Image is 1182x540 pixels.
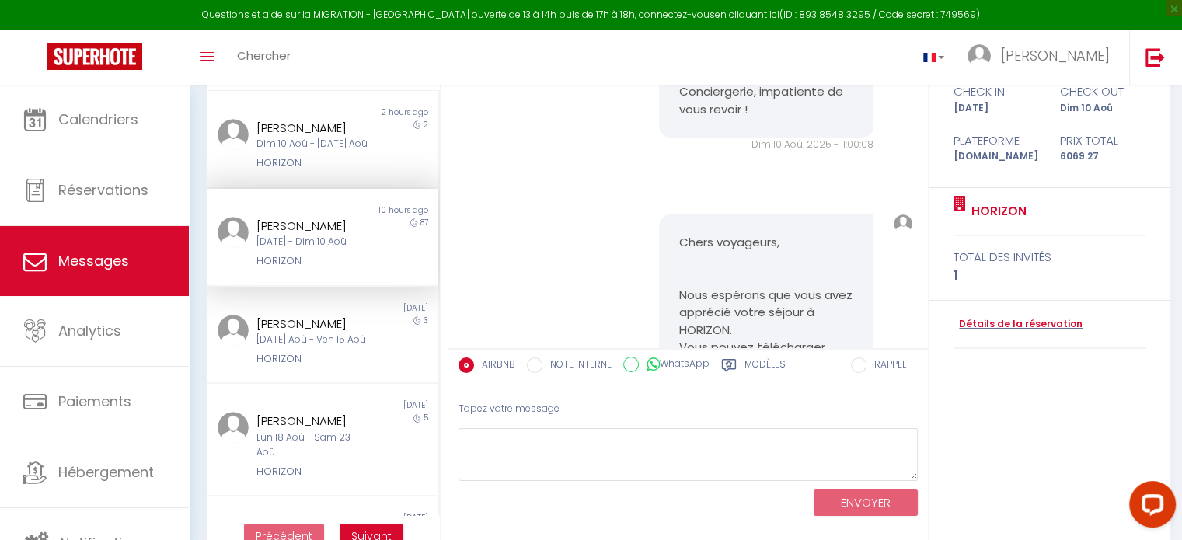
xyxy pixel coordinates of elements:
div: Plateforme [943,131,1050,150]
div: [DATE] [323,512,438,524]
div: 1 [954,267,1146,285]
label: NOTE INTERNE [542,357,612,375]
img: ... [218,119,249,150]
label: Modèles [744,357,786,377]
div: [PERSON_NAME] [256,315,371,333]
div: [DATE] [943,101,1050,116]
div: check out [1050,82,1156,101]
span: Messages [58,251,129,270]
div: Lun 18 Aoû - Sam 23 Aoû [256,430,371,460]
div: HORIZON [256,464,371,479]
div: HORIZON [256,155,371,171]
label: RAPPEL [866,357,906,375]
span: [PERSON_NAME] [1001,46,1110,65]
div: Dim 10 Aoû [1050,101,1156,116]
label: AIRBNB [474,357,515,375]
div: check in [943,82,1050,101]
span: Paiements [58,392,131,411]
a: Chercher [225,30,302,85]
div: [PERSON_NAME] [256,412,371,430]
img: ... [894,214,912,233]
span: 2 [424,119,428,131]
span: 5 [424,412,428,423]
div: Dim 10 Aoû. 2025 - 11:00:08 [659,138,873,152]
img: ... [218,315,249,346]
span: 3 [424,315,428,326]
label: WhatsApp [639,357,710,374]
img: ... [968,44,991,68]
div: [DATE] [323,399,438,412]
div: [DATE] - Dim 10 Aoû [256,235,371,249]
img: logout [1145,47,1165,67]
a: Détails de la réservation [954,317,1083,332]
img: Super Booking [47,43,142,70]
div: HORIZON [256,253,371,269]
span: Hébergement [58,462,154,482]
button: ENVOYER [814,489,918,517]
img: ... [218,412,249,443]
div: [PERSON_NAME] [256,119,371,138]
span: Réservations [58,180,148,200]
div: [PERSON_NAME] [256,217,371,235]
div: Tapez votre message [459,390,918,428]
span: Calendriers [58,110,138,129]
div: Dim 10 Aoû - [DATE] Aoû [256,137,371,152]
div: [DATE] [323,302,438,315]
a: en cliquant ici [715,8,779,21]
iframe: LiveChat chat widget [1117,475,1182,540]
div: [DOMAIN_NAME] [943,149,1050,164]
div: [DATE] Aoû - Ven 15 Aoû [256,333,371,347]
a: HORIZON [966,202,1027,221]
div: 6069.27 [1050,149,1156,164]
div: HORIZON [256,351,371,367]
a: ... [PERSON_NAME] [956,30,1129,85]
div: total des invités [954,248,1146,267]
span: Chercher [237,47,291,64]
span: Analytics [58,321,121,340]
div: Prix total [1050,131,1156,150]
div: 10 hours ago [323,204,438,217]
span: 87 [420,217,428,228]
img: ... [218,217,249,248]
div: 2 hours ago [323,106,438,119]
